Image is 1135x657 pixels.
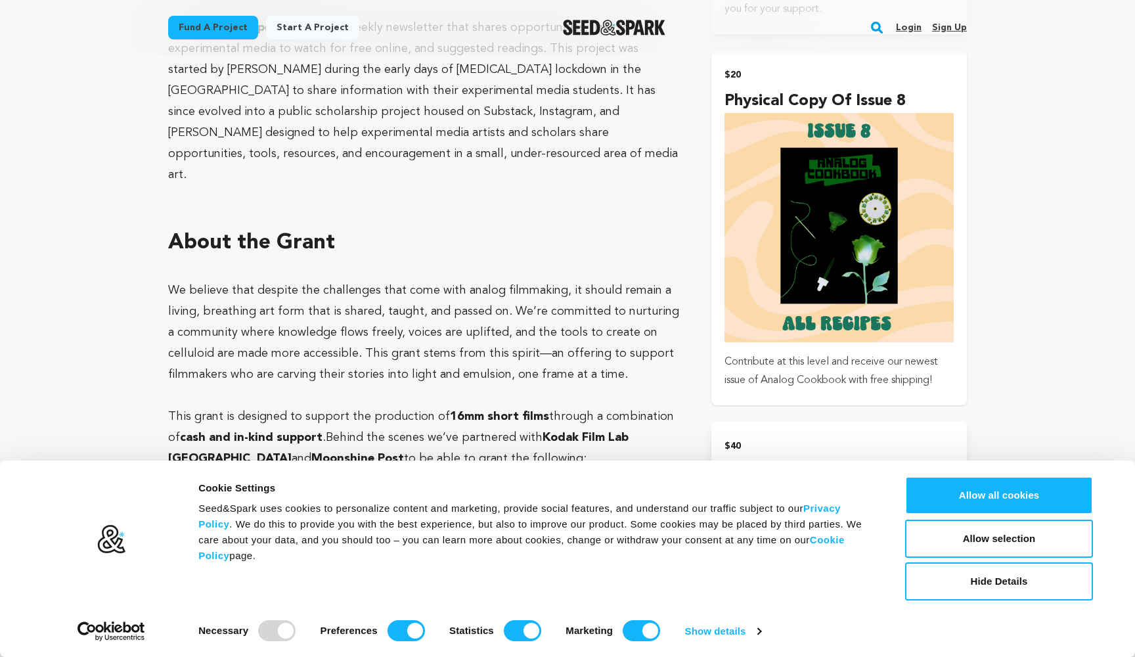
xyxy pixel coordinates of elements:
span: This grant is designed to support the production of [168,411,450,422]
a: Privacy Policy [198,503,841,530]
button: $20 Physical copy of issue 8 incentive Contribute at this level and receive our newest issue of A... [711,50,967,405]
strong: cash and in-kind support [180,432,323,443]
a: Usercentrics Cookiebot - opens in a new window [54,622,169,641]
a: Fund a project [168,16,258,39]
strong: 16mm short films [450,411,549,422]
h2: $20 [724,66,954,84]
img: logo [97,524,126,555]
a: Start a project [266,16,359,39]
strong: Marketing [566,625,613,636]
img: incentive [724,113,954,342]
strong: Preferences [321,625,378,636]
span: , is a weekly newsletter that shares opportunities, links to experimental media to watch for free... [168,22,678,181]
span: through a combination of [168,411,674,443]
h2: $40 [724,437,954,455]
a: Seed&Spark Homepage [563,20,666,35]
div: Cookie Settings [198,480,876,496]
p: Contribute at this level and receive our newest issue of Analog Cookbook with free shipping! [724,353,954,390]
button: Allow all cookies [905,476,1093,514]
strong: Statistics [449,625,494,636]
p: Behind the scenes we’ve partnered with and to be able to grant the following: [168,406,680,469]
span: We believe that despite the challenges that come with analog filmmaking, it should remain a livin... [168,284,679,380]
a: Show details [685,622,761,641]
div: Seed&Spark uses cookies to personalize content and marketing, provide social features, and unders... [198,501,876,564]
button: Hide Details [905,562,1093,600]
h4: Physical copy of issue 8 [724,89,954,113]
strong: About the Grant [168,233,335,254]
a: Sign up [932,17,967,38]
button: Allow selection [905,520,1093,558]
strong: Moonshine Post [311,453,404,464]
img: Seed&Spark Logo Dark Mode [563,20,666,35]
strong: Necessary [198,625,248,636]
span: . [323,432,326,443]
a: Login [896,17,922,38]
